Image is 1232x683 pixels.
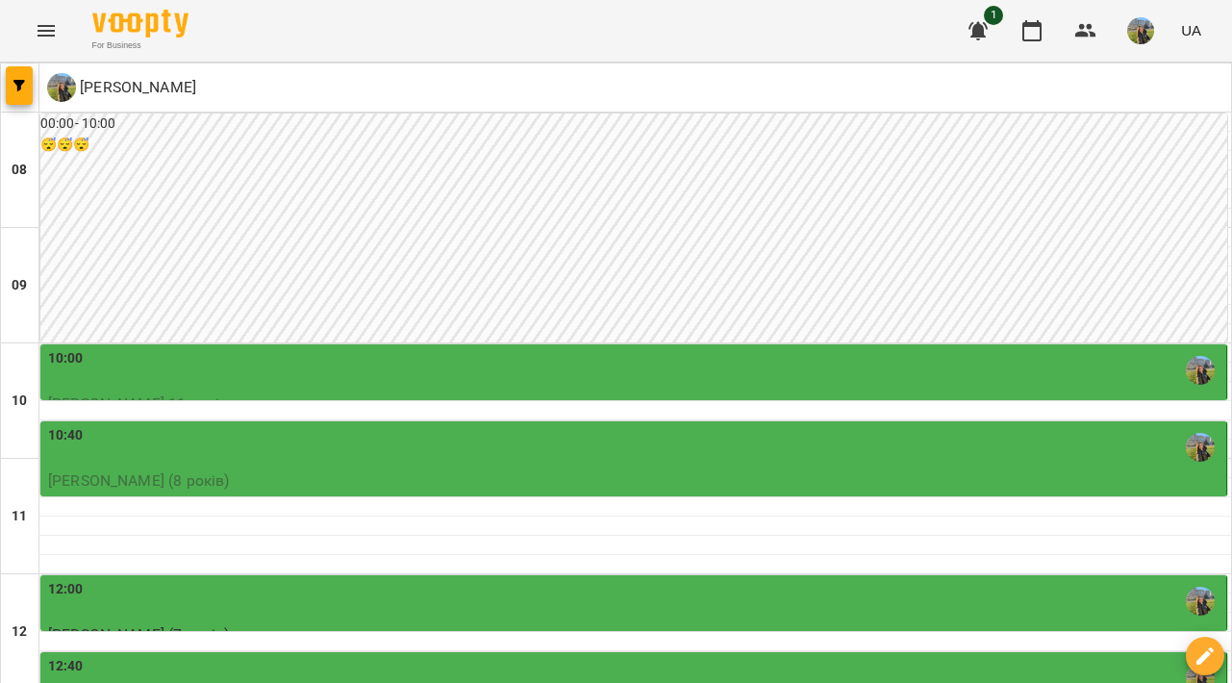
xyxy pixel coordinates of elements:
[40,114,1227,135] h6: 00:00 - 10:00
[23,8,69,54] button: Menu
[1186,587,1215,616] img: Шамайло Наталія Миколаївна
[984,6,1003,25] span: 1
[48,394,228,413] span: [PERSON_NAME] 11 років
[92,39,189,52] span: For Business
[1186,433,1215,462] img: Шамайло Наталія Миколаївна
[12,160,27,181] h6: 08
[1181,20,1201,40] span: UA
[1186,356,1215,385] img: Шамайло Наталія Миколаївна
[1127,17,1154,44] img: f0a73d492ca27a49ee60cd4b40e07bce.jpeg
[47,73,196,102] a: Ш [PERSON_NAME]
[47,73,76,102] img: Ш
[12,275,27,296] h6: 09
[47,73,196,102] div: Шамайло Наталія Миколаївна
[92,10,189,38] img: Voopty Logo
[76,76,196,99] p: [PERSON_NAME]
[48,425,84,446] label: 10:40
[12,506,27,527] h6: 11
[12,391,27,412] h6: 10
[48,625,229,644] span: [PERSON_NAME] (7 років)
[12,621,27,643] h6: 12
[48,656,84,677] label: 12:40
[48,493,1222,516] p: Індивідуальний урок (45 хвилин)
[48,348,84,369] label: 10:00
[40,135,1227,156] h6: 😴😴😴
[48,471,229,490] span: [PERSON_NAME] (8 років)
[1173,13,1209,48] button: UA
[48,579,84,600] label: 12:00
